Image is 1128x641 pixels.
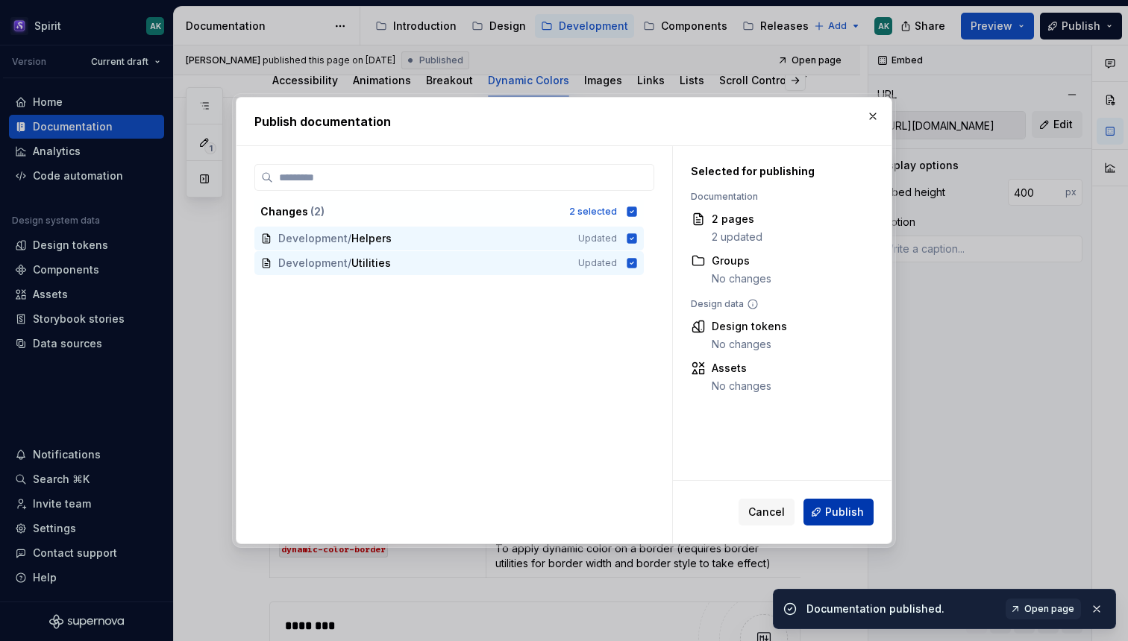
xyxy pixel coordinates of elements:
div: 2 selected [569,206,617,218]
button: Cancel [739,499,795,525]
span: / [348,256,351,271]
div: Changes [260,204,560,219]
div: No changes [712,271,771,286]
div: Assets [712,361,771,376]
button: Publish [803,499,874,525]
h2: Publish documentation [254,113,874,130]
span: Cancel [748,505,785,520]
span: ( 2 ) [310,205,325,218]
div: No changes [712,379,771,394]
span: Publish [825,505,864,520]
span: Helpers [351,231,392,246]
div: Design tokens [712,319,787,334]
div: Documentation [691,191,866,203]
div: No changes [712,337,787,352]
div: 2 pages [712,212,762,227]
a: Open page [1006,599,1081,619]
span: Updated [578,257,617,269]
span: Updated [578,233,617,244]
span: / [348,231,351,246]
div: Documentation published. [806,601,997,616]
span: Open page [1024,603,1074,615]
span: Utilities [351,256,391,271]
span: Development [278,231,348,246]
div: Selected for publishing [691,164,866,179]
div: 2 updated [712,230,762,244]
span: Development [278,256,348,271]
div: Design data [691,298,866,310]
div: Groups [712,253,771,268]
